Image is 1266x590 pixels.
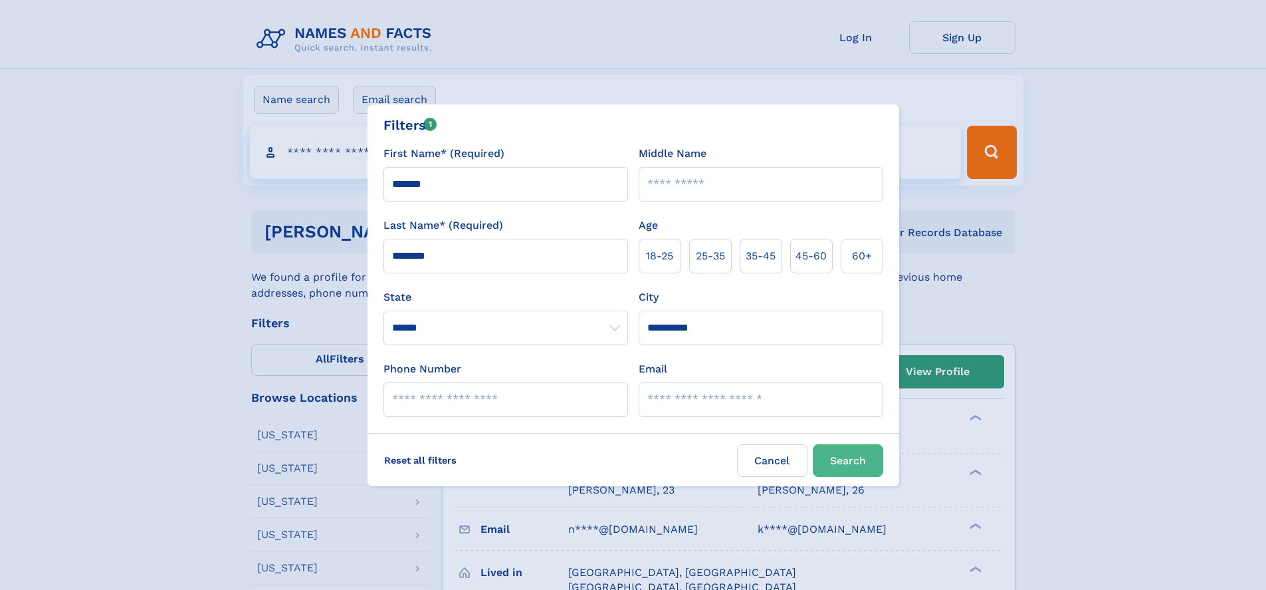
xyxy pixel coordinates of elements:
label: City [639,289,659,305]
label: Middle Name [639,146,706,162]
span: 18‑25 [646,248,673,264]
span: 35‑45 [746,248,776,264]
label: Age [639,218,658,233]
span: 25‑35 [696,248,725,264]
span: 60+ [852,248,872,264]
label: State [383,289,628,305]
div: Filters [383,115,437,135]
label: Cancel [737,444,807,477]
label: Email [639,361,667,377]
label: Reset all filters [375,444,465,476]
label: Phone Number [383,361,461,377]
label: Last Name* (Required) [383,218,503,233]
button: Search [813,444,883,477]
label: First Name* (Required) [383,146,504,162]
span: 45‑60 [795,248,827,264]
